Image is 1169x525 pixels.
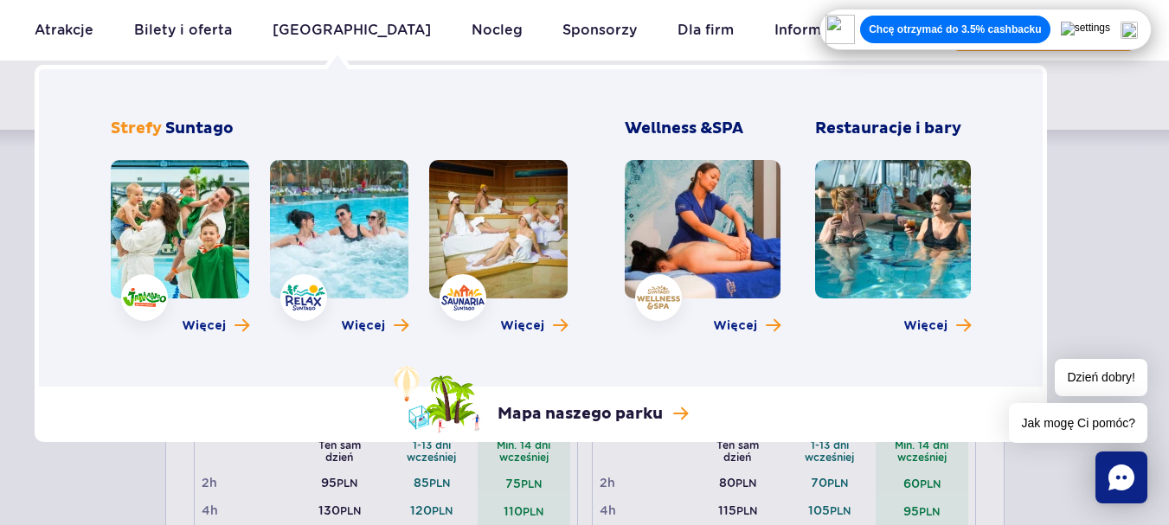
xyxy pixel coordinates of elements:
[903,317,947,335] span: Więcej
[182,317,226,335] span: Więcej
[35,10,93,51] a: Atrakcje
[1095,451,1147,503] div: Chat
[273,10,431,51] a: [GEOGRAPHIC_DATA]
[1055,359,1147,396] span: Dzień dobry!
[713,317,780,335] a: Więcej o Wellness & SPA
[341,317,408,335] a: Więcej o strefie Relax
[182,317,249,335] a: Więcej o strefie Jamango
[903,317,971,335] a: Więcej o Restauracje i bary
[1009,403,1147,443] span: Jak mogę Ci pomóc?
[111,118,162,138] span: Strefy
[713,317,757,335] span: Więcej
[498,404,663,425] p: Mapa naszego parku
[500,317,544,335] span: Więcej
[165,118,234,138] span: Suntago
[562,10,637,51] a: Sponsorzy
[394,366,688,433] a: Mapa naszego parku
[712,118,743,138] span: SPA
[134,10,232,51] a: Bilety i oferta
[625,118,743,138] span: Wellness &
[500,317,568,335] a: Więcej o strefie Saunaria
[341,317,385,335] span: Więcej
[678,10,734,51] a: Dla firm
[815,118,971,139] h3: Restauracje i bary
[472,10,523,51] a: Nocleg
[774,10,912,51] a: Informacje i pomoc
